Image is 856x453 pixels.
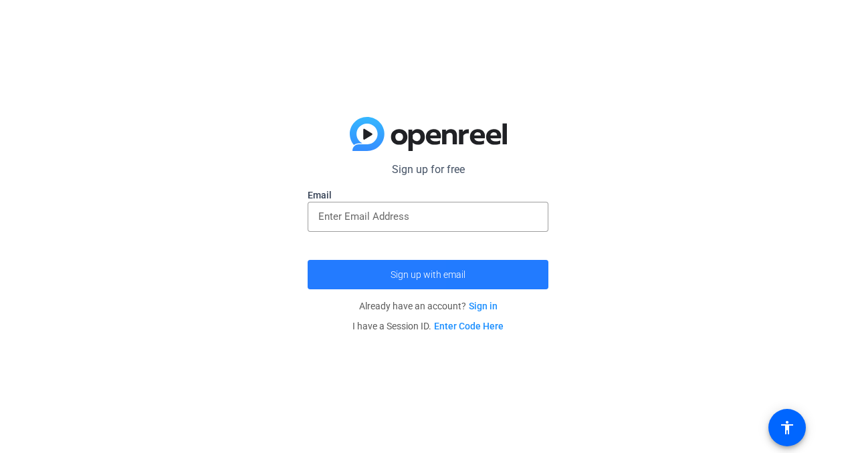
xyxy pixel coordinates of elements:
[318,208,538,224] input: Enter Email Address
[308,162,548,178] p: Sign up for free
[359,301,498,311] span: Already have an account?
[352,321,504,331] span: I have a Session ID.
[779,420,795,436] mat-icon: accessibility
[308,260,548,289] button: Sign up with email
[469,301,498,311] a: Sign in
[350,117,507,152] img: blue-gradient.svg
[434,321,504,331] a: Enter Code Here
[308,188,548,202] label: Email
